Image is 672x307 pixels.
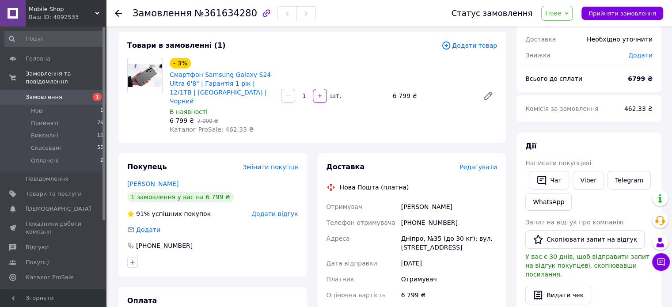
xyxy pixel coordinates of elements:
[581,7,663,20] button: Прийняти замовлення
[26,258,49,266] span: Покупці
[399,215,499,231] div: [PHONE_NUMBER]
[525,286,591,304] button: Видати чек
[389,90,476,102] div: 6 799 ₴
[338,183,411,192] div: Нова Пошта (платна)
[29,13,106,21] div: Ваш ID: 4092533
[100,107,103,115] span: 1
[128,64,162,87] img: Смартфон Samsung Galaxy S24 Ultra 6'8" | Гарантія 1 рік | 12/1TB | Південна Корея | Чорний
[194,8,257,19] span: №361634280
[607,171,651,190] a: Telegram
[115,9,122,18] div: Повернутися назад
[327,292,386,299] span: Оціночна вартість
[327,235,350,242] span: Адреса
[525,253,649,278] span: У вас є 30 днів, щоб відправити запит на відгук покупцеві, скопіювавши посилання.
[399,199,499,215] div: [PERSON_NAME]
[479,87,497,105] a: Редагувати
[525,142,536,150] span: Дії
[31,144,61,152] span: Скасовані
[136,226,160,233] span: Додати
[652,253,670,271] button: Чат з покупцем
[525,20,550,27] span: 1 товар
[328,91,342,100] div: шт.
[26,220,82,236] span: Показники роботи компанії
[525,36,556,43] span: Доставка
[170,58,191,68] div: - 3%
[529,171,569,190] button: Чат
[26,205,91,213] span: [DEMOGRAPHIC_DATA]
[26,70,106,86] span: Замовлення та повідомлення
[399,231,499,255] div: Дніпро, №35 (до 30 кг): вул. [STREET_ADDRESS]
[545,10,561,17] span: Нове
[399,271,499,287] div: Отримувач
[170,117,194,124] span: 6 799 ₴
[26,288,56,296] span: Аналітика
[26,55,50,63] span: Головна
[197,118,218,124] span: 7 000 ₴
[127,192,234,202] div: 1 замовлення у вас на 6 799 ₴
[327,276,354,283] span: Платник
[525,219,623,226] span: Запит на відгук про компанію
[26,93,62,101] span: Замовлення
[452,9,533,18] div: Статус замовлення
[170,71,271,105] a: Смартфон Samsung Galaxy S24 Ultra 6'8" | Гарантія 1 рік | 12/1TB | [GEOGRAPHIC_DATA] | Чорний
[26,273,73,281] span: Каталог ProSale
[29,5,95,13] span: Mobile Shop
[133,8,192,19] span: Замовлення
[31,107,44,115] span: Нові
[100,157,103,165] span: 2
[93,93,102,101] span: 1
[327,203,362,210] span: Отримувач
[26,243,49,251] span: Відгуки
[97,144,103,152] span: 55
[170,108,208,115] span: В наявності
[127,41,226,49] span: Товари в замовленні (1)
[628,52,653,59] span: Додати
[97,119,103,127] span: 79
[31,119,58,127] span: Прийняті
[327,260,377,267] span: Дата відправки
[31,132,58,140] span: Виконані
[459,163,497,171] span: Редагувати
[97,132,103,140] span: 11
[127,296,157,305] span: Оплата
[525,193,572,211] a: WhatsApp
[26,175,68,183] span: Повідомлення
[31,157,59,165] span: Оплачені
[399,255,499,271] div: [DATE]
[441,41,497,50] span: Додати товар
[136,210,150,217] span: 91%
[170,126,254,133] span: Каталог ProSale: 462.33 ₴
[4,31,104,47] input: Пошук
[573,171,604,190] a: Viber
[327,219,395,226] span: Телефон отримувача
[127,163,167,171] span: Покупець
[243,163,298,171] span: Змінити покупця
[525,52,551,59] span: Знижка
[624,105,653,112] span: 462.33 ₴
[26,190,82,198] span: Товари та послуги
[525,230,645,249] button: Скопіювати запит на відгук
[588,10,656,17] span: Прийняти замовлення
[327,163,365,171] span: Доставка
[251,210,298,217] span: Додати відгук
[525,105,599,112] span: Комісія за замовлення
[127,209,211,218] div: успішних покупок
[525,75,582,82] span: Всього до сплати
[581,30,658,49] div: Необхідно уточнити
[399,287,499,303] div: 6 799 ₴
[628,75,653,82] b: 6799 ₴
[135,241,194,250] div: [PHONE_NUMBER]
[127,180,178,187] a: [PERSON_NAME]
[525,159,591,167] span: Написати покупцеві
